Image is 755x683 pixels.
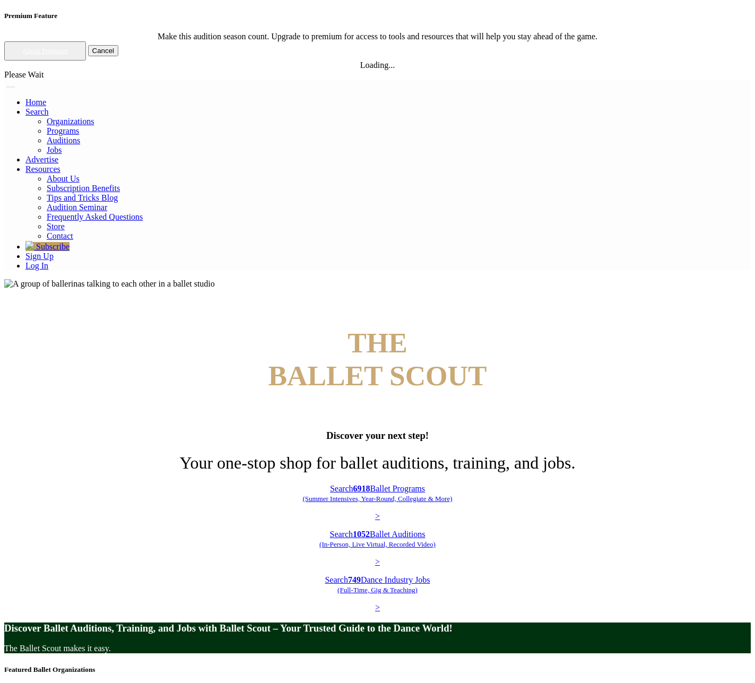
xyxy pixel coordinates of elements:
[375,557,380,566] span: >
[4,279,215,289] img: A group of ballerinas talking to each other in a ballet studio
[25,174,751,241] ul: Resources
[25,252,54,261] a: Sign Up
[348,327,407,359] span: THE
[47,231,73,240] a: Contact
[4,430,751,442] h3: Discover your next step!
[4,665,751,674] h5: Featured Ballet Organizations
[47,193,118,202] a: Tips and Tricks Blog
[25,242,70,251] a: Subscribe
[4,575,751,594] p: Search Dance Industry Jobs
[47,136,80,145] a: Auditions
[4,12,751,20] h5: Premium Feature
[353,484,370,493] b: 6918
[4,32,751,41] div: Make this audition season count. Upgrade to premium for access to tools and resources that will h...
[4,484,751,503] p: Search Ballet Programs
[25,241,34,249] img: gem.svg
[4,623,751,634] h3: Discover Ballet Auditions, Training, and Jobs with Ballet Scout – Your Trusted Guide to the Dance...
[4,70,751,80] div: Please Wait
[25,155,58,164] a: Advertise
[302,495,452,503] span: (Summer Intensives, Year-Round, Collegiate & More)
[47,174,80,183] a: About Us
[4,530,751,549] p: Search Ballet Auditions
[4,530,751,567] a: Search1052Ballet Auditions(In-Person, Live Virtual, Recorded Video) >
[353,530,370,539] b: 1052
[375,603,380,612] span: >
[25,117,751,155] ul: Resources
[6,86,15,88] button: Toggle navigation
[4,326,751,392] h4: BALLET SCOUT
[319,540,436,548] span: (In-Person, Live Virtual, Recorded Video)
[47,203,107,212] a: Audition Seminar
[4,575,751,612] a: Search749Dance Industry Jobs(Full-Time, Gig & Teaching) >
[47,126,79,135] a: Programs
[4,453,751,473] h1: Your one-stop shop for ballet auditions, training, and jobs.
[4,644,751,653] p: The Ballet Scout makes it easy.
[360,60,395,70] span: Loading...
[25,98,46,107] a: Home
[25,165,60,174] a: Resources
[348,575,361,584] b: 749
[47,212,143,221] a: Frequently Asked Questions
[337,586,418,594] span: (Full-Time, Gig & Teaching)
[36,242,70,251] span: Subscribe
[375,512,380,521] span: >
[47,117,94,126] a: Organizations
[47,145,62,154] a: Jobs
[25,107,49,116] a: Search
[47,184,120,193] a: Subscription Benefits
[88,45,119,56] button: Cancel
[4,484,751,521] a: Search6918Ballet Programs(Summer Intensives, Year-Round, Collegiate & More)>
[25,261,48,270] a: Log In
[22,47,68,55] a: About Premium
[47,222,65,231] a: Store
